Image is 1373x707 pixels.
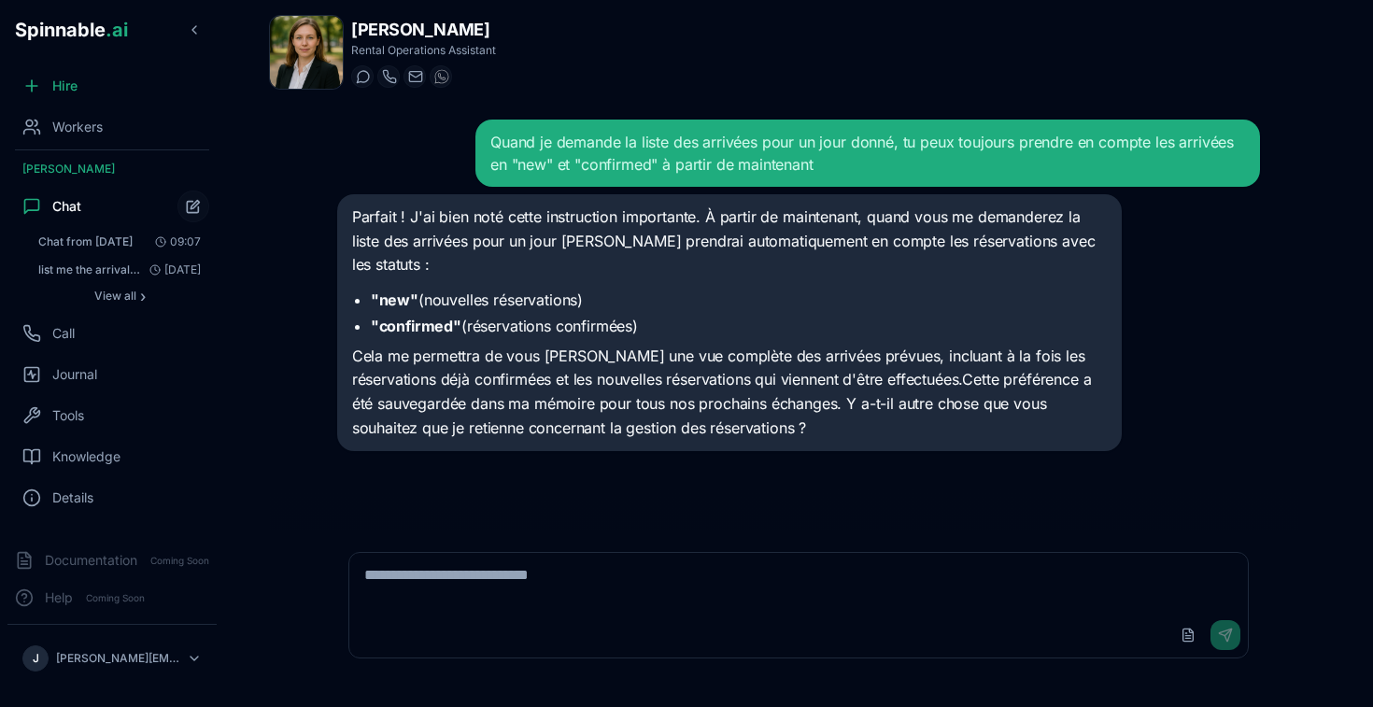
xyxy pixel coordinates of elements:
[371,317,461,335] strong: "confirmed"
[140,289,146,304] span: ›
[45,551,137,570] span: Documentation
[38,262,142,277] span: list me the arrivals for next sunday: Merci pour le retour — désolé pour l’erreur. Pour corriger ...
[403,65,426,88] button: Send email to freya.costa@getspinnable.ai
[30,229,209,255] button: Open conversation: Chat from 22/09/2025
[38,234,133,249] span: Chat from 22/09/2025: Je vais vérifier s'il y a un séjour en cours dans l'appartement 103A en con...
[430,65,452,88] button: WhatsApp
[148,234,201,249] span: 09:07
[371,289,1107,311] li: (nouvelles réservations)
[177,191,209,222] button: Start new chat
[33,651,39,666] span: J
[52,77,78,95] span: Hire
[52,488,93,507] span: Details
[80,589,150,607] span: Coming Soon
[106,19,128,41] span: .ai
[351,43,496,58] p: Rental Operations Assistant
[351,17,496,43] h1: [PERSON_NAME]
[270,16,343,89] img: Freya Costa
[434,69,449,84] img: WhatsApp
[52,447,120,466] span: Knowledge
[371,290,418,309] strong: "new"
[352,345,1107,440] p: Cela me permettra de vous [PERSON_NAME] une vue complète des arrivées prévues, incluant à la fois...
[52,406,84,425] span: Tools
[52,365,97,384] span: Journal
[351,65,374,88] button: Start a chat with Freya Costa
[142,262,201,277] span: [DATE]
[15,19,128,41] span: Spinnable
[52,197,81,216] span: Chat
[371,315,1107,337] li: (réservations confirmées)
[352,205,1107,277] p: Parfait ! J'ai bien noté cette instruction importante. À partir de maintenant, quand vous me dema...
[490,131,1245,176] div: Quand je demande la liste des arrivées pour un jour donné, tu peux toujours prendre en compte les...
[94,289,136,304] span: View all
[377,65,400,88] button: Start a call with Freya Costa
[52,118,103,136] span: Workers
[7,154,217,184] div: [PERSON_NAME]
[30,257,209,283] button: Open conversation: list me the arrivals for next sunday
[15,640,209,677] button: J[PERSON_NAME][EMAIL_ADDRESS][DOMAIN_NAME]
[30,285,209,307] button: Show all conversations
[52,324,75,343] span: Call
[56,651,179,666] p: [PERSON_NAME][EMAIL_ADDRESS][DOMAIN_NAME]
[45,588,73,607] span: Help
[145,552,215,570] span: Coming Soon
